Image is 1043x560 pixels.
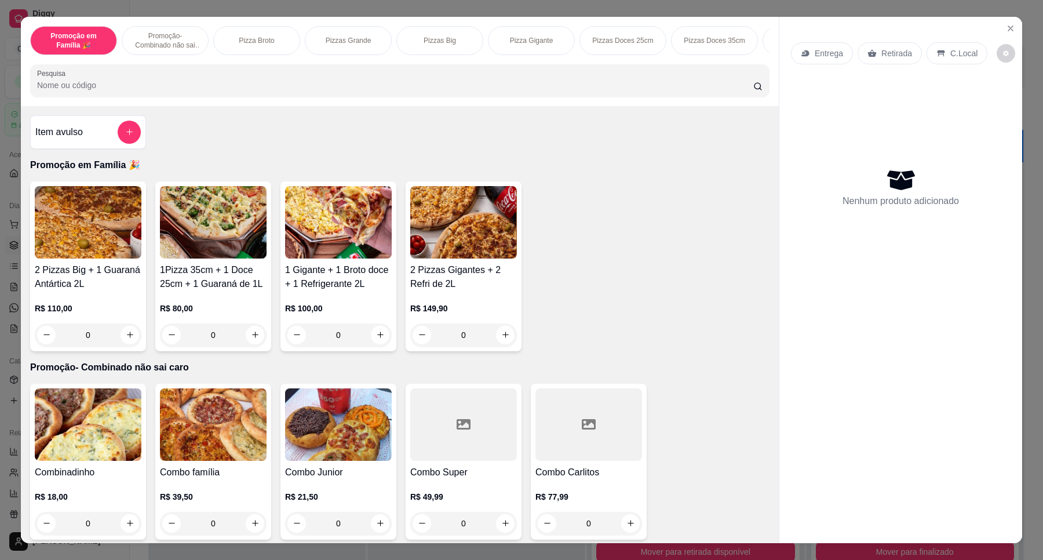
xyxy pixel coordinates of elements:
[410,466,517,479] h4: Combo Super
[35,186,141,259] img: product-image
[35,263,141,291] h4: 2 Pizzas Big + 1 Guaraná Antártica 2L
[118,121,141,144] button: add-separate-item
[160,303,267,314] p: R$ 80,00
[35,388,141,461] img: product-image
[410,186,517,259] img: product-image
[285,263,392,291] h4: 1 Gigante + 1 Broto doce + 1 Refrigerante 2L
[160,491,267,503] p: R$ 39,50
[684,36,745,45] p: Pizzas Doces 35cm
[160,466,267,479] h4: Combo família
[285,186,392,259] img: product-image
[37,79,753,91] input: Pesquisa
[410,303,517,314] p: R$ 149,90
[410,491,517,503] p: R$ 49,99
[160,263,267,291] h4: 1Pizza 35cm + 1 Doce 25cm + 1 Guaraná de 1L
[35,125,83,139] h4: Item avulso
[285,388,392,461] img: product-image
[35,466,141,479] h4: Combinadinho
[510,36,553,45] p: Pizza Gigante
[424,36,456,45] p: Pizzas Big
[997,44,1015,63] button: decrease-product-quantity
[285,303,392,314] p: R$ 100,00
[132,31,199,50] p: Promoção- Combinado não sai caro
[1001,19,1020,38] button: Close
[950,48,978,59] p: C.Local
[35,303,141,314] p: R$ 110,00
[30,158,770,172] p: Promoção em Família 🎉
[843,194,959,208] p: Nenhum produto adicionado
[535,491,642,503] p: R$ 77,99
[30,361,770,374] p: Promoção- Combinado não sai caro
[35,491,141,503] p: R$ 18,00
[160,388,267,461] img: product-image
[37,68,70,78] label: Pesquisa
[285,491,392,503] p: R$ 21,50
[535,466,642,479] h4: Combo Carlitos
[592,36,653,45] p: Pizzas Doces 25cm
[881,48,912,59] p: Retirada
[239,36,274,45] p: Pizza Broto
[40,31,107,50] p: Promoção em Família 🎉
[285,466,392,479] h4: Combo Junior
[410,263,517,291] h4: 2 Pizzas Gigantes + 2 Refri de 2L
[160,186,267,259] img: product-image
[326,36,371,45] p: Pizzas Grande
[815,48,843,59] p: Entrega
